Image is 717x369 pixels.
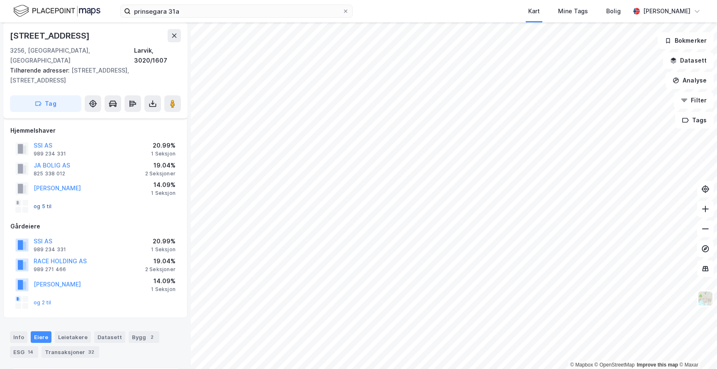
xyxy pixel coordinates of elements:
div: 2 Seksjoner [145,170,176,177]
a: OpenStreetMap [595,362,635,368]
div: 825 338 012 [34,170,65,177]
button: Tag [10,95,81,112]
div: 14.09% [151,276,176,286]
div: Gårdeiere [10,221,180,231]
input: Søk på adresse, matrikkel, gårdeiere, leietakere eller personer [131,5,342,17]
div: 20.99% [151,141,176,151]
div: Leietakere [55,331,91,343]
a: Mapbox [570,362,593,368]
div: Larvik, 3020/1607 [134,46,181,66]
img: logo.f888ab2527a4732fd821a326f86c7f29.svg [13,4,100,18]
div: Bygg [129,331,159,343]
button: Datasett [663,52,714,69]
button: Filter [674,92,714,109]
button: Analyse [666,72,714,89]
div: 989 234 331 [34,151,66,157]
div: 2 [148,333,156,341]
div: 989 271 466 [34,266,66,273]
div: 19.04% [145,160,176,170]
div: 1 Seksjon [151,151,176,157]
span: Tilhørende adresser: [10,67,71,74]
div: Kart [528,6,540,16]
div: Transaksjoner [41,346,99,358]
iframe: Chat Widget [676,329,717,369]
div: 1 Seksjon [151,286,176,293]
div: Bolig [606,6,621,16]
div: Hjemmelshaver [10,126,180,136]
div: 32 [87,348,96,356]
div: 19.04% [145,256,176,266]
a: Improve this map [637,362,678,368]
div: 14 [26,348,35,356]
div: [STREET_ADDRESS] [10,29,91,42]
div: [PERSON_NAME] [643,6,690,16]
div: 20.99% [151,236,176,246]
div: Eiere [31,331,51,343]
div: Kontrollprogram for chat [676,329,717,369]
div: 2 Seksjoner [145,266,176,273]
div: 14.09% [151,180,176,190]
div: 989 234 331 [34,246,66,253]
div: 3256, [GEOGRAPHIC_DATA], [GEOGRAPHIC_DATA] [10,46,134,66]
div: ESG [10,346,38,358]
div: 1 Seksjon [151,246,176,253]
button: Tags [675,112,714,129]
button: Bokmerker [658,32,714,49]
div: Info [10,331,27,343]
div: Datasett [94,331,125,343]
img: Z [697,291,713,306]
div: 1 Seksjon [151,190,176,197]
div: [STREET_ADDRESS], [STREET_ADDRESS] [10,66,174,85]
div: Mine Tags [558,6,588,16]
